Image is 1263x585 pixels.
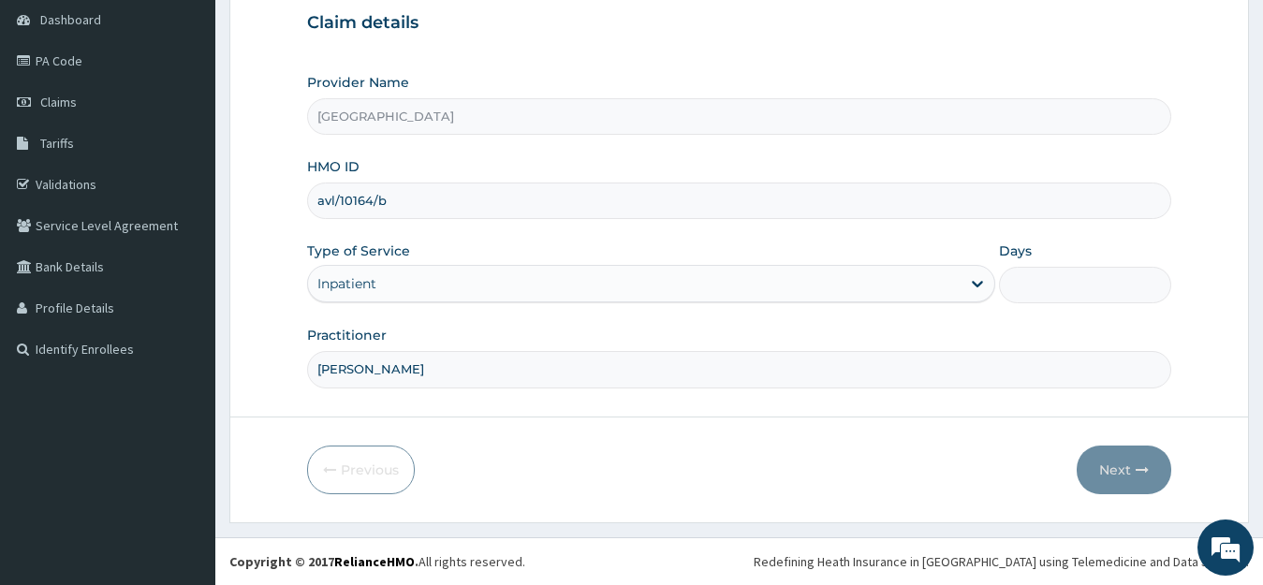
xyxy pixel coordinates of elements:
[109,174,258,363] span: We're online!
[334,553,415,570] a: RelianceHMO
[35,94,76,140] img: d_794563401_company_1708531726252_794563401
[307,13,1172,34] h3: Claim details
[999,241,1032,260] label: Days
[1077,446,1171,494] button: Next
[307,351,1172,388] input: Enter Name
[307,241,410,260] label: Type of Service
[40,94,77,110] span: Claims
[754,552,1249,571] div: Redefining Heath Insurance in [GEOGRAPHIC_DATA] using Telemedicine and Data Science!
[40,11,101,28] span: Dashboard
[307,183,1172,219] input: Enter HMO ID
[307,9,352,54] div: Minimize live chat window
[307,446,415,494] button: Previous
[9,388,357,453] textarea: Type your message and hit 'Enter'
[307,73,409,92] label: Provider Name
[307,157,360,176] label: HMO ID
[307,326,387,344] label: Practitioner
[317,274,376,293] div: Inpatient
[215,537,1263,585] footer: All rights reserved.
[97,105,315,129] div: Chat with us now
[229,553,419,570] strong: Copyright © 2017 .
[40,135,74,152] span: Tariffs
